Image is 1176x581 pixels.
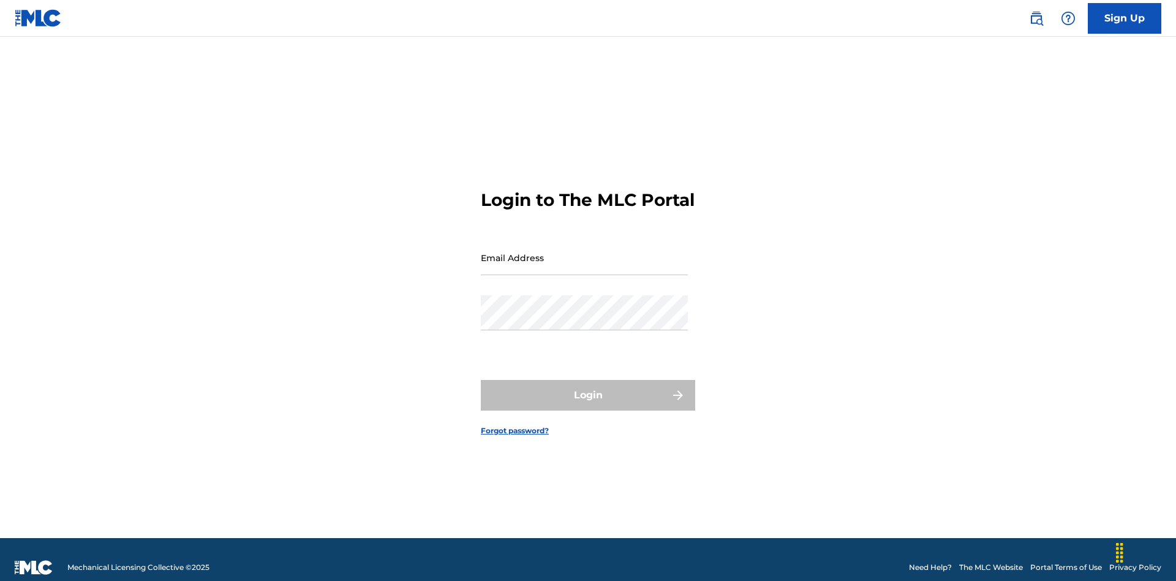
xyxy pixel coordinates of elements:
a: Need Help? [909,562,952,573]
a: Forgot password? [481,425,549,436]
a: Portal Terms of Use [1030,562,1102,573]
a: Public Search [1024,6,1049,31]
img: MLC Logo [15,9,62,27]
a: Sign Up [1088,3,1161,34]
img: logo [15,560,53,575]
iframe: Chat Widget [1115,522,1176,581]
a: Privacy Policy [1109,562,1161,573]
span: Mechanical Licensing Collective © 2025 [67,562,209,573]
a: The MLC Website [959,562,1023,573]
img: search [1029,11,1044,26]
div: Help [1056,6,1080,31]
h3: Login to The MLC Portal [481,189,695,211]
img: help [1061,11,1076,26]
div: Drag [1110,534,1129,571]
